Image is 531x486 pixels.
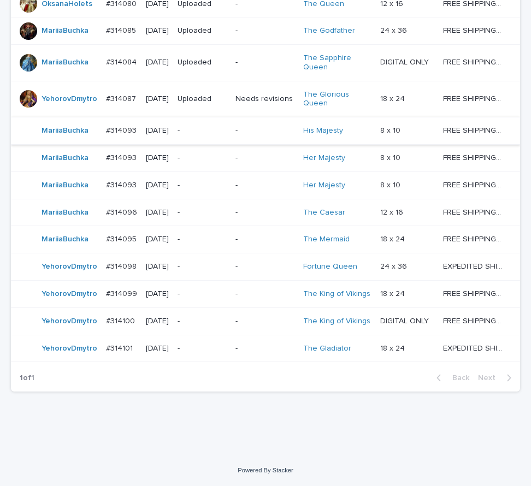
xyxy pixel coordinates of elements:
[235,126,294,135] p: -
[178,235,227,244] p: -
[303,126,343,135] a: His Majesty
[380,260,409,271] p: 24 x 36
[146,317,169,326] p: [DATE]
[146,153,169,163] p: [DATE]
[235,235,294,244] p: -
[380,206,405,217] p: 12 x 16
[303,54,371,72] a: The Sapphire Queen
[235,94,294,104] p: Needs revisions
[106,124,139,135] p: #314093
[178,344,227,353] p: -
[443,342,505,353] p: EXPEDITED SHIPPING - preview in 1 business day; delivery up to 5 business days after your approval.
[380,151,403,163] p: 8 x 10
[11,307,520,335] tr: YehorovDmytro #314100#314100 [DATE]--The King of Vikings DIGITAL ONLYDIGITAL ONLY FREE SHIPPING -...
[303,235,350,244] a: The Mermaid
[146,344,169,353] p: [DATE]
[178,289,227,299] p: -
[106,342,135,353] p: #314101
[443,179,505,190] p: FREE SHIPPING - preview in 1-2 business days, after your approval delivery will take 5-10 b.d.
[42,289,97,299] a: YehorovDmytro
[146,126,169,135] p: [DATE]
[178,58,227,67] p: Uploaded
[106,24,138,35] p: #314085
[42,235,88,244] a: MariiaBuchka
[235,153,294,163] p: -
[235,289,294,299] p: -
[303,181,345,190] a: Her Majesty
[11,45,520,81] tr: MariiaBuchka #314084#314084 [DATE]Uploaded-The Sapphire Queen DIGITAL ONLYDIGITAL ONLY FREE SHIPP...
[146,94,169,104] p: [DATE]
[11,199,520,226] tr: MariiaBuchka #314096#314096 [DATE]--The Caesar 12 x 1612 x 16 FREE SHIPPING - preview in 1-2 busi...
[42,344,97,353] a: YehorovDmytro
[42,94,97,104] a: YehorovDmytro
[146,262,169,271] p: [DATE]
[146,58,169,67] p: [DATE]
[178,181,227,190] p: -
[106,315,137,326] p: #314100
[178,94,227,104] p: Uploaded
[303,26,355,35] a: The Godfather
[106,260,139,271] p: #314098
[303,317,370,326] a: The King of Vikings
[303,90,371,109] a: The Glorious Queen
[42,58,88,67] a: MariiaBuchka
[443,260,505,271] p: EXPEDITED SHIPPING - preview in 1 business day; delivery up to 5 business days after your approval.
[443,92,505,104] p: FREE SHIPPING - preview in 1-2 business days, after your approval delivery will take 5-10 b.d.
[303,208,345,217] a: The Caesar
[235,317,294,326] p: -
[178,26,227,35] p: Uploaded
[106,287,139,299] p: #314099
[380,342,407,353] p: 18 x 24
[178,262,227,271] p: -
[303,153,345,163] a: Her Majesty
[443,24,505,35] p: FREE SHIPPING - preview in 1-2 business days, after your approval delivery will take 5-10 b.d.
[235,262,294,271] p: -
[443,315,505,326] p: FREE SHIPPING - preview in 1-2 business days, after your approval delivery will take 5-10 b.d.
[178,317,227,326] p: -
[11,145,520,172] tr: MariiaBuchka #314093#314093 [DATE]--Her Majesty 8 x 108 x 10 FREE SHIPPING - preview in 1-2 busin...
[11,17,520,45] tr: MariiaBuchka #314085#314085 [DATE]Uploaded-The Godfather 24 x 3624 x 36 FREE SHIPPING - preview i...
[146,181,169,190] p: [DATE]
[478,374,502,382] span: Next
[178,208,227,217] p: -
[380,56,431,67] p: DIGITAL ONLY
[106,233,139,244] p: #314095
[11,117,520,145] tr: MariiaBuchka #314093#314093 [DATE]--His Majesty 8 x 108 x 10 FREE SHIPPING - preview in 1-2 busin...
[446,374,469,382] span: Back
[443,206,505,217] p: FREE SHIPPING - preview in 1-2 business days, after your approval delivery will take 5-10 b.d.
[11,171,520,199] tr: MariiaBuchka #314093#314093 [DATE]--Her Majesty 8 x 108 x 10 FREE SHIPPING - preview in 1-2 busin...
[380,179,403,190] p: 8 x 10
[235,344,294,353] p: -
[474,373,520,383] button: Next
[235,58,294,67] p: -
[380,233,407,244] p: 18 x 24
[106,206,139,217] p: #314096
[42,181,88,190] a: MariiaBuchka
[11,253,520,281] tr: YehorovDmytro #314098#314098 [DATE]--Fortune Queen 24 x 3624 x 36 EXPEDITED SHIPPING - preview in...
[146,208,169,217] p: [DATE]
[380,24,409,35] p: 24 x 36
[380,124,403,135] p: 8 x 10
[106,179,139,190] p: #314093
[146,289,169,299] p: [DATE]
[178,126,227,135] p: -
[42,262,97,271] a: YehorovDmytro
[428,373,474,383] button: Back
[235,26,294,35] p: -
[146,235,169,244] p: [DATE]
[443,287,505,299] p: FREE SHIPPING - preview in 1-2 business days, after your approval delivery will take 5-10 b.d.
[380,315,431,326] p: DIGITAL ONLY
[106,151,139,163] p: #314093
[11,81,520,117] tr: YehorovDmytro #314087#314087 [DATE]UploadedNeeds revisionsThe Glorious Queen 18 x 2418 x 24 FREE ...
[303,262,357,271] a: Fortune Queen
[11,281,520,308] tr: YehorovDmytro #314099#314099 [DATE]--The King of Vikings 18 x 2418 x 24 FREE SHIPPING - preview i...
[178,153,227,163] p: -
[303,289,370,299] a: The King of Vikings
[303,344,351,353] a: The Gladiator
[443,56,505,67] p: FREE SHIPPING - preview in 1-2 business days, after your approval delivery will take 5-10 b.d.
[380,287,407,299] p: 18 x 24
[42,153,88,163] a: MariiaBuchka
[42,126,88,135] a: MariiaBuchka
[443,124,505,135] p: FREE SHIPPING - preview in 1-2 business days, after your approval delivery will take 5-10 b.d.
[11,365,43,392] p: 1 of 1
